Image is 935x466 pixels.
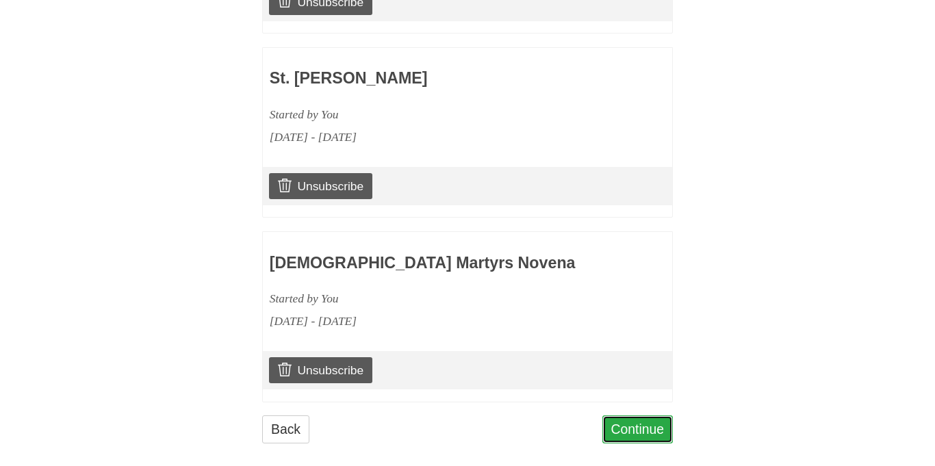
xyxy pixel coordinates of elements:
h3: [DEMOGRAPHIC_DATA] Martyrs Novena [270,255,586,272]
div: Started by You [270,287,586,310]
h3: St. [PERSON_NAME] [270,70,586,88]
a: Continue [602,415,674,443]
a: Unsubscribe [269,173,372,199]
div: [DATE] - [DATE] [270,310,586,333]
div: Started by You [270,103,586,126]
a: Unsubscribe [269,357,372,383]
a: Back [262,415,309,443]
div: [DATE] - [DATE] [270,126,586,148]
